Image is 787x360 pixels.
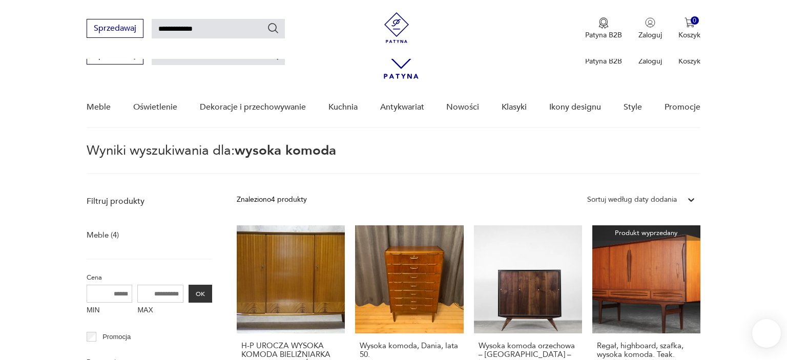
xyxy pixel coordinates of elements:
p: Filtruj produkty [87,196,212,207]
span: wysoka komoda [235,141,336,160]
a: Oświetlenie [133,88,177,127]
a: Style [624,88,642,127]
button: 0Koszyk [678,17,700,40]
p: Zaloguj [638,56,662,66]
label: MIN [87,303,133,319]
button: Zaloguj [638,17,662,40]
a: Promocje [665,88,700,127]
p: Promocja [102,331,131,343]
img: Patyna - sklep z meblami i dekoracjami vintage [381,12,412,43]
a: Antykwariat [380,88,424,127]
a: Ikony designu [549,88,601,127]
a: Klasyki [502,88,527,127]
a: Meble (4) [87,228,119,242]
div: 0 [691,16,699,25]
p: Wyniki wyszukiwania dla: [87,144,700,174]
p: Patyna B2B [585,56,622,66]
p: Cena [87,272,212,283]
p: Koszyk [678,30,700,40]
img: Ikona koszyka [685,17,695,28]
a: Kuchnia [328,88,358,127]
p: Patyna B2B [585,30,622,40]
a: Ikona medaluPatyna B2B [585,17,622,40]
p: Zaloguj [638,30,662,40]
label: MAX [137,303,183,319]
a: Dekoracje i przechowywanie [200,88,306,127]
div: Znaleziono 4 produkty [237,194,307,205]
a: Sprzedawaj [87,26,143,33]
a: Meble [87,88,111,127]
h3: Wysoka komoda, Dania, lata 50. [360,342,459,359]
a: Sprzedawaj [87,52,143,59]
button: Patyna B2B [585,17,622,40]
img: Ikonka użytkownika [645,17,655,28]
a: Nowości [446,88,479,127]
p: Koszyk [678,56,700,66]
button: Szukaj [267,22,279,34]
img: Ikona medalu [598,17,609,29]
div: Sortuj według daty dodania [587,194,677,205]
button: OK [189,285,212,303]
iframe: Smartsupp widget button [752,319,781,348]
button: Sprzedawaj [87,19,143,38]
